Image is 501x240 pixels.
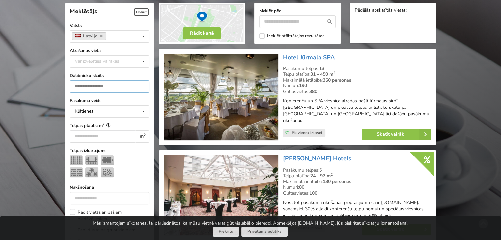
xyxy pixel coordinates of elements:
[259,8,336,14] label: Meklēt pēc
[283,89,431,95] div: Gultasvietas:
[75,109,94,114] div: Klātienes
[159,3,245,44] img: Rādīt kartē
[70,97,149,104] label: Pasākuma veids
[164,155,278,235] img: Viesnīca | Rīga | Monika Centrum Hotels
[299,83,307,89] strong: 190
[85,155,98,165] img: U-Veids
[136,130,149,143] div: m
[183,27,221,39] button: Rādīt kartē
[101,167,114,177] img: Pieņemšana
[70,147,149,154] label: Telpas izkārtojums
[362,129,431,140] a: Skatīt vairāk
[310,173,333,179] strong: 24 - 97 m
[309,190,317,196] strong: 100
[292,130,322,135] span: Pievienot izlasei
[134,8,149,16] span: Notīrīt
[283,77,431,83] div: Maksimālā ietilpība:
[70,155,83,165] img: Teātris
[70,47,149,54] label: Atrašanās vieta
[70,122,149,129] label: Telpas platība m
[283,167,431,173] div: Pasākumu telpas:
[319,65,324,72] strong: 13
[283,98,431,124] p: Konferenču un SPA viesnīca atrodas pašā Jūrmalas sirdī - [GEOGRAPHIC_DATA] un piedāvā telpas ar l...
[283,66,431,72] div: Pasākumu telpas:
[101,155,114,165] img: Sapulce
[299,184,304,190] strong: 80
[241,227,288,237] a: Privātuma politika
[213,227,239,237] button: Piekrītu
[309,88,317,95] strong: 380
[323,179,351,185] strong: 130 personas
[144,132,146,137] sup: 2
[283,173,431,179] div: Telpu platība:
[73,58,134,65] div: Var izvēlēties vairākas
[70,167,83,177] img: Klase
[319,167,322,173] strong: 5
[70,7,97,15] span: Meklētājs
[333,70,335,75] sup: 2
[283,199,431,219] p: Nosūtot pasākuma rīkošanas pieprasījumu caur [DOMAIN_NAME], saņemsiet 30% atlaidi konferenču telp...
[283,71,431,77] div: Telpu platība:
[164,54,278,141] img: Viesnīca | Jūrmala | Hotel Jūrmala SPA
[103,122,105,126] sup: 2
[283,184,431,190] div: Numuri:
[70,72,149,79] label: Dalībnieku skaits
[72,32,106,40] a: Latvija
[283,83,431,89] div: Numuri:
[70,209,149,222] label: Rādīt vietas ar īpašiem piedāvājumiem
[283,179,431,185] div: Maksimālā ietilpība:
[283,190,431,196] div: Gultasvietas:
[283,53,335,61] a: Hotel Jūrmala SPA
[70,184,149,191] label: Nakšņošana
[323,77,351,83] strong: 350 personas
[85,167,98,177] img: Bankets
[259,33,324,39] label: Meklēt atfiltrētajos rezultātos
[310,71,335,77] strong: 31 - 450 m
[70,22,149,29] label: Valsts
[331,172,333,177] sup: 2
[355,8,431,14] div: Pēdējās apskatītās vietas:
[283,155,351,162] a: [PERSON_NAME] Hotels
